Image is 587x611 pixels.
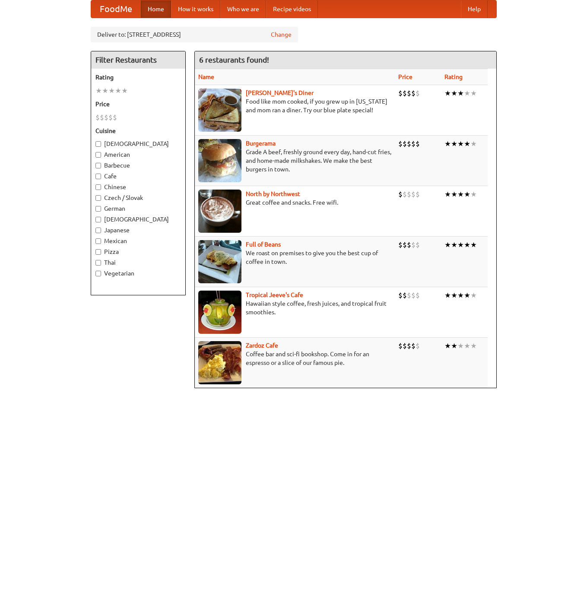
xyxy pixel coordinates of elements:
[95,139,181,148] label: [DEMOGRAPHIC_DATA]
[95,172,181,180] label: Cafe
[199,56,269,64] ng-pluralize: 6 restaurants found!
[198,249,391,266] p: We roast on premises to give you the best cup of coffee in town.
[198,148,391,174] p: Grade A beef, freshly ground every day, hand-cut fries, and home-made milkshakes. We make the bes...
[461,0,488,18] a: Help
[95,113,100,122] li: $
[411,291,416,300] li: $
[100,113,104,122] li: $
[95,247,181,256] label: Pizza
[95,269,181,278] label: Vegetarian
[403,341,407,351] li: $
[407,139,411,149] li: $
[95,215,181,224] label: [DEMOGRAPHIC_DATA]
[246,190,300,197] a: North by Northwest
[95,127,181,135] h5: Cuisine
[95,86,102,95] li: ★
[457,240,464,250] li: ★
[470,190,477,199] li: ★
[444,73,463,80] a: Rating
[416,240,420,250] li: $
[411,190,416,199] li: $
[266,0,318,18] a: Recipe videos
[411,341,416,351] li: $
[102,86,108,95] li: ★
[407,341,411,351] li: $
[198,198,391,207] p: Great coffee and snacks. Free wifi.
[451,89,457,98] li: ★
[407,240,411,250] li: $
[464,89,470,98] li: ★
[198,291,241,334] img: jeeves.jpg
[457,89,464,98] li: ★
[464,341,470,351] li: ★
[444,291,451,300] li: ★
[407,89,411,98] li: $
[444,139,451,149] li: ★
[198,240,241,283] img: beans.jpg
[198,97,391,114] p: Food like mom cooked, if you grew up in [US_STATE] and mom ran a diner. Try our blue plate special!
[451,240,457,250] li: ★
[171,0,220,18] a: How it works
[444,240,451,250] li: ★
[95,161,181,170] label: Barbecue
[198,73,214,80] a: Name
[403,89,407,98] li: $
[464,190,470,199] li: ★
[91,0,141,18] a: FoodMe
[115,86,121,95] li: ★
[398,89,403,98] li: $
[411,139,416,149] li: $
[95,237,181,245] label: Mexican
[95,260,101,266] input: Thai
[108,113,113,122] li: $
[95,163,101,168] input: Barbecue
[246,342,278,349] a: Zardoz Cafe
[95,217,101,222] input: [DEMOGRAPHIC_DATA]
[246,291,303,298] b: Tropical Jeeve's Cafe
[95,195,101,201] input: Czech / Slovak
[271,30,292,39] a: Change
[470,89,477,98] li: ★
[198,341,241,384] img: zardoz.jpg
[91,27,298,42] div: Deliver to: [STREET_ADDRESS]
[220,0,266,18] a: Who we are
[464,240,470,250] li: ★
[403,240,407,250] li: $
[444,89,451,98] li: ★
[95,150,181,159] label: American
[398,190,403,199] li: $
[457,139,464,149] li: ★
[95,228,101,233] input: Japanese
[198,139,241,182] img: burgerama.jpg
[451,291,457,300] li: ★
[246,241,281,248] a: Full of Beans
[451,341,457,351] li: ★
[95,249,101,255] input: Pizza
[95,271,101,276] input: Vegetarian
[457,190,464,199] li: ★
[470,291,477,300] li: ★
[198,350,391,367] p: Coffee bar and sci-fi bookshop. Come in for an espresso or a slice of our famous pie.
[457,341,464,351] li: ★
[470,139,477,149] li: ★
[398,341,403,351] li: $
[95,193,181,202] label: Czech / Slovak
[464,291,470,300] li: ★
[198,190,241,233] img: north.jpg
[403,190,407,199] li: $
[108,86,115,95] li: ★
[246,89,314,96] a: [PERSON_NAME]'s Diner
[407,291,411,300] li: $
[444,190,451,199] li: ★
[403,139,407,149] li: $
[411,89,416,98] li: $
[246,140,276,147] a: Burgerama
[95,100,181,108] h5: Price
[398,73,412,80] a: Price
[95,184,101,190] input: Chinese
[416,291,420,300] li: $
